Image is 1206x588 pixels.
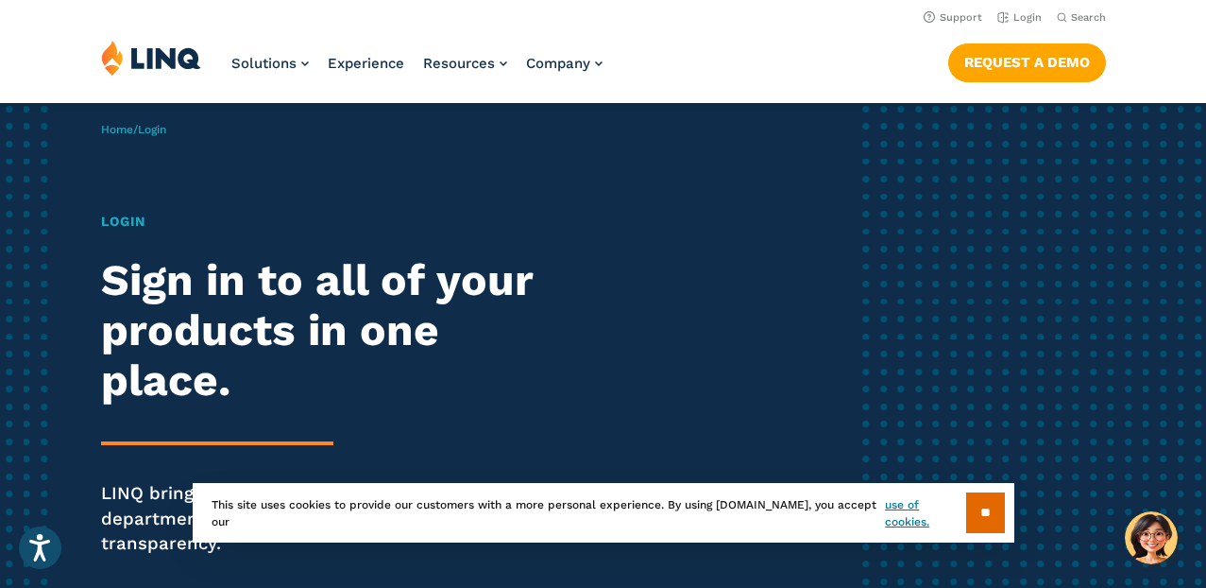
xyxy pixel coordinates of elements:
[1057,10,1106,25] button: Open Search Bar
[997,11,1042,24] a: Login
[1071,11,1106,24] span: Search
[423,55,507,72] a: Resources
[328,55,404,72] a: Experience
[1125,511,1178,564] button: Hello, have a question? Let’s chat.
[231,40,603,102] nav: Primary Navigation
[423,55,495,72] span: Resources
[101,481,566,557] p: LINQ brings together students, parents and all your departments to improve efficiency and transpa...
[101,255,566,406] h2: Sign in to all of your products in one place.
[526,55,603,72] a: Company
[138,123,166,136] span: Login
[101,40,201,76] img: LINQ | K‑12 Software
[526,55,590,72] span: Company
[948,43,1106,81] a: Request a Demo
[101,212,566,232] h1: Login
[231,55,309,72] a: Solutions
[924,11,982,24] a: Support
[101,123,166,136] span: /
[101,123,133,136] a: Home
[231,55,297,72] span: Solutions
[948,40,1106,81] nav: Button Navigation
[885,496,965,530] a: use of cookies.
[193,483,1014,543] div: This site uses cookies to provide our customers with a more personal experience. By using [DOMAIN...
